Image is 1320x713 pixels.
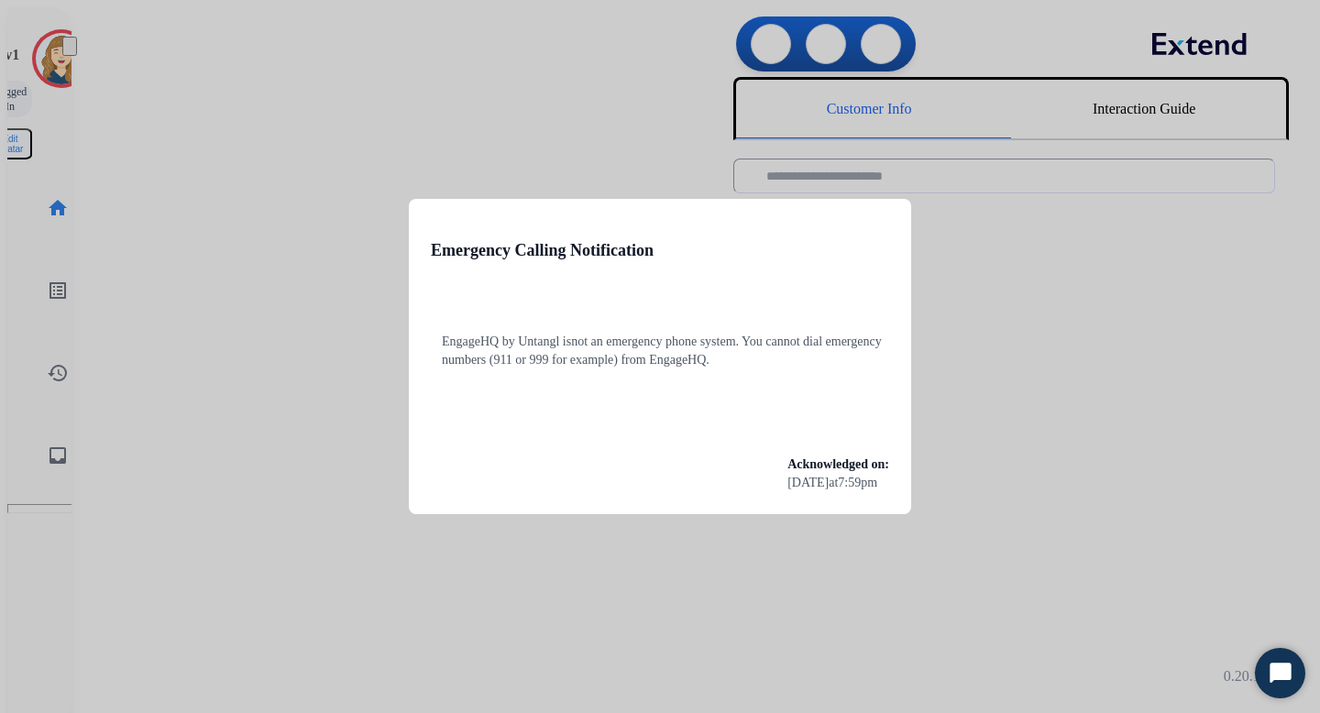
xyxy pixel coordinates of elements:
[571,335,735,348] span: not an emergency phone system
[431,237,654,263] h3: Emergency Calling Notification
[787,457,889,471] span: Acknowledged on:
[442,333,900,369] p: EngageHQ by Untangl is . You cannot dial emergency numbers (911 or 999 for example) from EngageHQ.
[838,474,877,492] span: 7:59pm
[1255,648,1305,698] button: Start Chat
[1224,665,1302,687] p: 0.20.1027RC
[1268,661,1293,686] svg: Open Chat
[787,474,829,492] span: [DATE]
[787,474,889,492] div: at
